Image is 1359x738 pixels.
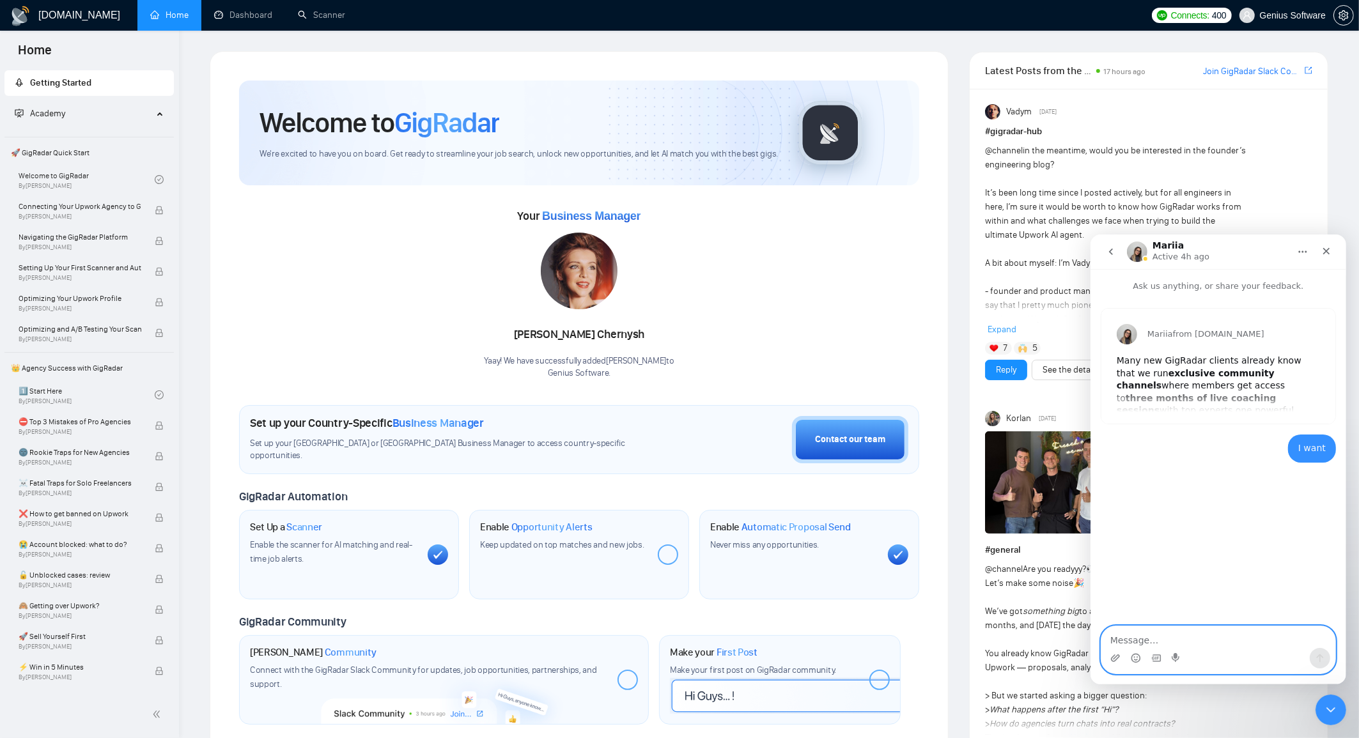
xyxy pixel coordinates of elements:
[1243,11,1252,20] span: user
[19,612,141,620] span: By [PERSON_NAME]
[1039,106,1057,118] span: [DATE]
[985,104,1000,119] img: Vadym
[1334,10,1353,20] span: setting
[155,636,164,645] span: lock
[250,416,484,430] h1: Set up your Country-Specific
[155,175,164,184] span: check-circle
[155,236,164,245] span: lock
[19,459,141,466] span: By [PERSON_NAME]
[985,360,1027,380] button: Reply
[985,144,1247,467] div: in the meantime, would you be interested in the founder’s engineering blog? It’s been long time s...
[1104,67,1146,76] span: 17 hours ago
[155,267,164,276] span: lock
[19,261,141,274] span: Setting Up Your First Scanner and Auto-Bidder
[19,292,141,305] span: Optimizing Your Upwork Profile
[155,666,164,675] span: lock
[1171,8,1209,22] span: Connects:
[1039,413,1056,424] span: [DATE]
[15,78,24,87] span: rocket
[480,539,644,550] span: Keep updated on top matches and new jobs.
[250,646,377,659] h1: [PERSON_NAME]
[19,335,141,343] span: By [PERSON_NAME]
[19,165,155,194] a: Welcome to GigRadarBy[PERSON_NAME]
[155,452,164,461] span: lock
[394,105,499,140] span: GigRadar
[1023,606,1079,617] em: something big
[260,148,778,160] span: We're excited to have you on board. Get ready to streamline your job search, unlock new opportuni...
[792,416,908,463] button: Contact our team
[19,673,141,681] span: By [PERSON_NAME]
[19,415,141,428] span: ⛔ Top 3 Mistakes of Pro Agencies
[19,381,155,409] a: 1️⃣ Start HereBy[PERSON_NAME]
[985,63,1092,79] span: Latest Posts from the GigRadar Community
[717,646,757,659] span: First Post
[541,233,617,309] img: 1686131209112-4.jpg
[214,10,272,20] a: dashboardDashboard
[19,489,141,497] span: By [PERSON_NAME]
[480,521,593,534] h1: Enable
[990,704,1118,715] em: What happens after the first “Hi”?
[19,661,141,673] span: ⚡ Win in 5 Minutes
[19,581,141,589] span: By [PERSON_NAME]
[985,431,1138,534] img: F09K6TKUH8F-1760013141754.jpg
[990,344,998,353] img: ❤️
[19,551,141,558] span: By [PERSON_NAME]
[710,521,851,534] h1: Enable
[542,210,641,222] span: Business Manager
[710,539,819,550] span: Never miss any opportunities.
[1091,234,1346,684] iframe: Intercom live chat
[1305,65,1312,75] span: export
[1006,105,1032,119] span: Vadym
[155,574,164,583] span: lock
[239,489,347,504] span: GigRadar Automation
[19,200,141,213] span: Connecting Your Upwork Agency to GigRadar
[985,543,1312,557] h1: # general
[19,477,141,489] span: ☠️ Fatal Traps for Solo Freelancers
[742,521,851,534] span: Automatic Proposal Send
[1018,344,1027,353] img: 🙌
[155,421,164,430] span: lock
[155,513,164,522] span: lock
[19,599,141,612] span: 🙈 Getting over Upwork?
[15,109,24,118] span: fund-projection-screen
[260,105,499,140] h1: Welcome to
[1316,695,1346,725] iframe: Intercom live chat
[19,507,141,520] span: ❌ How to get banned on Upwork
[250,521,322,534] h1: Set Up a
[990,718,1174,729] em: How do agencies turn chats into real contracts?
[1006,411,1031,426] span: Korlan
[155,390,164,399] span: check-circle
[996,363,1016,377] a: Reply
[6,140,173,165] span: 🚀 GigRadar Quick Start
[1032,360,1110,380] button: See the details
[19,630,141,643] span: 🚀 Sell Yourself First
[19,231,141,243] span: Navigating the GigRadar Platform
[155,482,164,491] span: lock
[15,108,65,119] span: Academy
[19,305,141,312] span: By [PERSON_NAME]
[6,355,173,381] span: 👑 Agency Success with GigRadar
[1305,65,1312,77] a: export
[155,206,164,215] span: lock
[19,569,141,581] span: 🔓 Unblocked cases: review
[485,355,674,380] div: Yaay! We have successfully added [PERSON_NAME] to
[985,564,1023,574] span: @channel
[985,145,1023,156] span: @channel
[19,213,141,220] span: By [PERSON_NAME]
